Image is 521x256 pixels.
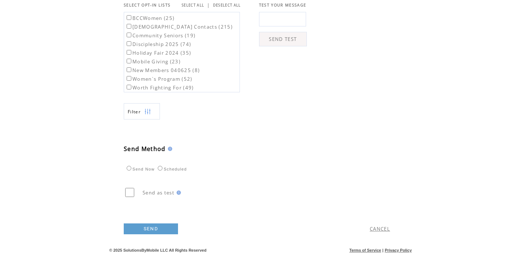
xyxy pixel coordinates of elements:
a: Terms of Service [350,248,381,252]
label: [DEMOGRAPHIC_DATA] Contacts (215) [125,24,233,30]
span: Send as test [143,189,174,196]
label: Holiday Fair 2024 (35) [125,50,191,56]
input: Discipleship 2025 (74) [127,41,131,46]
label: Community Seniors (19) [125,32,195,39]
input: Worth Fighting For (49) [127,85,131,89]
img: help.gif [166,147,172,151]
label: Send Now [125,167,154,171]
span: Show filters [128,109,141,115]
img: filters.png [144,104,151,120]
input: BCCWomen (25) [127,15,131,20]
label: Worth Fighting For (49) [125,84,194,91]
span: TEST YOUR MESSAGE [259,3,306,8]
label: BCCWomen (25) [125,15,174,21]
a: Filter [124,103,160,119]
span: | [207,2,210,8]
a: CANCEL [370,226,390,232]
input: New Members 040625 (8) [127,67,131,72]
label: New Members 040625 (8) [125,67,200,74]
label: Scheduled [156,167,187,171]
input: Women`s Program (52) [127,76,131,81]
a: Privacy Policy [385,248,412,252]
span: | [382,248,384,252]
input: Scheduled [158,166,162,171]
input: Holiday Fair 2024 (35) [127,50,131,55]
a: SEND TEST [259,32,307,46]
label: Mobile Giving (23) [125,58,181,65]
a: SELECT ALL [182,3,204,8]
img: help.gif [174,190,181,195]
span: © 2025 SolutionsByMobile LLC All Rights Reserved [109,248,207,252]
input: Send Now [127,166,131,171]
a: DESELECT ALL [213,3,241,8]
label: Discipleship 2025 (74) [125,41,191,47]
span: SELECT OPT-IN LISTS [124,3,170,8]
label: Women`s Program (52) [125,76,192,82]
input: Mobile Giving (23) [127,59,131,63]
input: [DEMOGRAPHIC_DATA] Contacts (215) [127,24,131,29]
a: SEND [124,223,178,234]
input: Community Seniors (19) [127,33,131,37]
span: Send Method [124,145,166,153]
